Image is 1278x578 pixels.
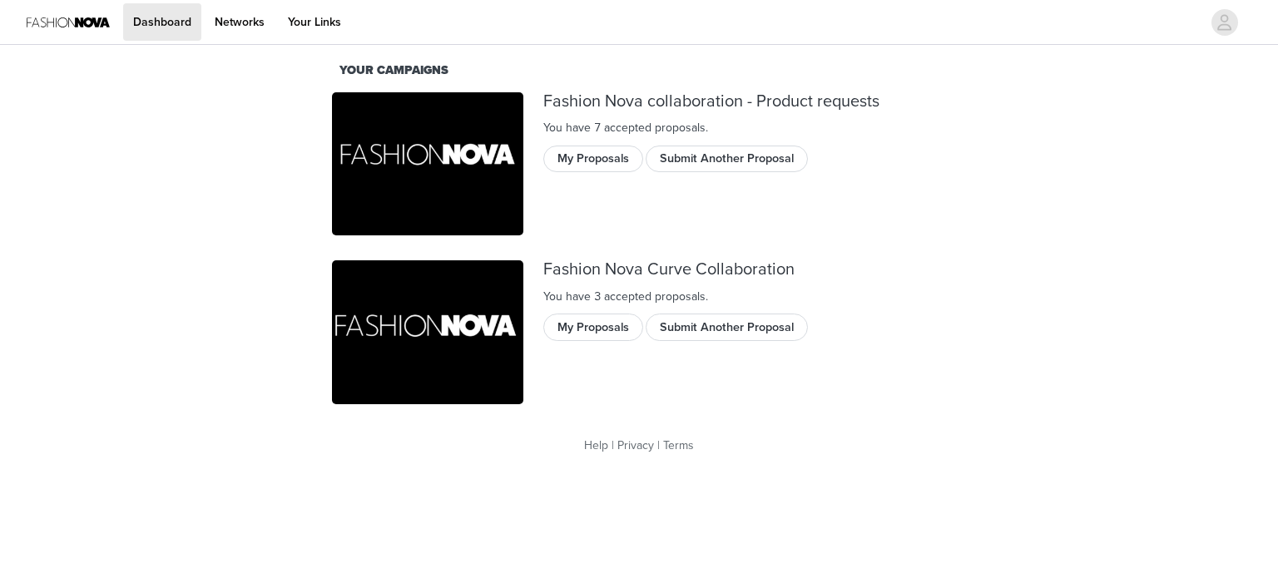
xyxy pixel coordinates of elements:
[1216,9,1232,36] div: avatar
[543,121,708,135] span: You have 7 accepted proposal .
[543,260,946,279] div: Fashion Nova Curve Collaboration
[646,314,808,340] button: Submit Another Proposal
[700,121,706,135] span: s
[584,438,608,452] a: Help
[657,438,660,452] span: |
[543,314,643,340] button: My Proposals
[543,92,946,111] div: Fashion Nova collaboration - Product requests
[332,260,523,404] img: Fashion Nova
[646,146,808,172] button: Submit Another Proposal
[700,289,706,304] span: s
[278,3,351,41] a: Your Links
[543,289,708,304] span: You have 3 accepted proposal .
[123,3,201,41] a: Dashboard
[663,438,694,452] a: Terms
[205,3,275,41] a: Networks
[339,62,939,80] div: Your Campaigns
[27,3,110,41] img: Fashion Nova Logo
[543,146,643,172] button: My Proposals
[612,438,614,452] span: |
[617,438,654,452] a: Privacy
[332,92,523,236] img: Fashion Nova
